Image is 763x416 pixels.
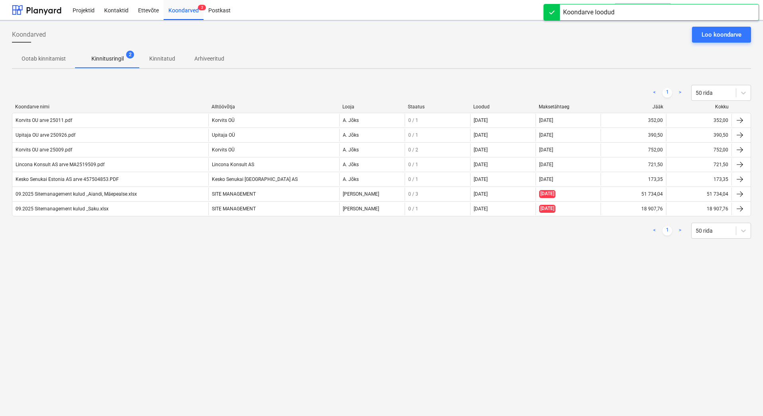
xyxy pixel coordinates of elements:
div: A. Jõks [339,114,405,127]
span: 0 / 1 [408,118,418,123]
div: A. Jõks [339,158,405,171]
div: 18 907,76 [641,206,663,212]
div: 752,00 [648,147,663,153]
div: A. Jõks [339,143,405,156]
span: 0 / 3 [408,191,418,197]
a: Next page [675,226,685,235]
p: Kinnitusringil [91,55,124,63]
div: Upitaja OÜ [208,129,339,141]
div: Koondarve loodud [563,8,615,17]
a: Page 1 is your current page [662,88,672,98]
div: Kesko Senukai [GEOGRAPHIC_DATA] AS [208,173,339,186]
div: [PERSON_NAME] [339,188,405,200]
div: 390,50 [714,132,728,138]
div: A. Jõks [339,129,405,141]
div: Koondarve nimi [15,104,205,110]
a: Next page [675,88,685,98]
div: [DATE] [474,147,488,153]
div: 09.2025 Sitemanagement kulud _Saku.xlsx [16,206,109,212]
div: 390,50 [648,132,663,138]
span: 2 [198,5,206,10]
div: Looja [342,104,401,110]
iframe: Chat Widget [723,378,763,416]
button: Loo koondarve [692,27,751,43]
div: Jääk [604,104,663,110]
div: Korvits OÜ [208,114,339,127]
p: Kinnitatud [149,55,175,63]
div: 51 734,04 [641,191,663,197]
div: [DATE] [474,206,488,212]
div: SITE MANAGEMENT [208,202,339,215]
div: 352,00 [648,118,663,123]
div: 18 907,76 [707,206,728,212]
a: Page 1 is your current page [662,226,672,235]
div: 173,35 [648,177,663,182]
a: Previous page [650,226,659,235]
span: 0 / 1 [408,162,418,167]
div: [DATE] [474,177,488,182]
div: [DATE] [536,173,601,186]
div: Loo koondarve [702,29,741,40]
div: 51 734,04 [707,191,728,197]
span: Koondarved [12,30,46,39]
div: Loodud [473,104,532,110]
div: 09.2025 Sitemanagement kulud _Aiandi, Mäepealse.xlsx [16,191,137,197]
div: [DATE] [536,143,601,156]
div: 721,50 [714,162,728,167]
div: [PERSON_NAME] [339,202,405,215]
div: Maksetähtaeg [539,104,598,110]
p: Ootab kinnitamist [22,55,66,63]
span: 0 / 1 [408,177,418,182]
div: Lincona Konsult AS [208,158,339,171]
div: [DATE] [474,118,488,123]
span: 0 / 2 [408,147,418,153]
p: Arhiveeritud [194,55,224,63]
div: Kesko Senukai Estonia AS arve 457504853.PDF [16,177,119,182]
div: 752,00 [714,147,728,153]
div: Lincona Konsult AS arve MA2519509.pdf [16,162,105,167]
div: [DATE] [474,191,488,197]
div: [DATE] [536,129,601,141]
div: SITE MANAGEMENT [208,188,339,200]
a: Previous page [650,88,659,98]
div: Korvits OU arve 25009.pdf [16,147,72,153]
span: 0 / 1 [408,132,418,138]
span: 0 / 1 [408,206,418,212]
div: Upitaja OU arve 250926.pdf [16,132,75,138]
div: A. Jõks [339,173,405,186]
div: [DATE] [536,114,601,127]
div: [DATE] [474,132,488,138]
div: 173,35 [714,177,728,182]
div: [DATE] [474,162,488,167]
div: Kokku [670,104,729,110]
div: Staatus [408,104,467,110]
span: 2 [126,51,134,59]
div: 721,50 [648,162,663,167]
span: [DATE] [539,205,555,212]
div: Korvits OU arve 25011.pdf [16,118,72,123]
div: [DATE] [536,158,601,171]
span: [DATE] [539,190,555,198]
div: Alltöövõtja [212,104,336,110]
div: Korvits OÜ [208,143,339,156]
div: 352,00 [714,118,728,123]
